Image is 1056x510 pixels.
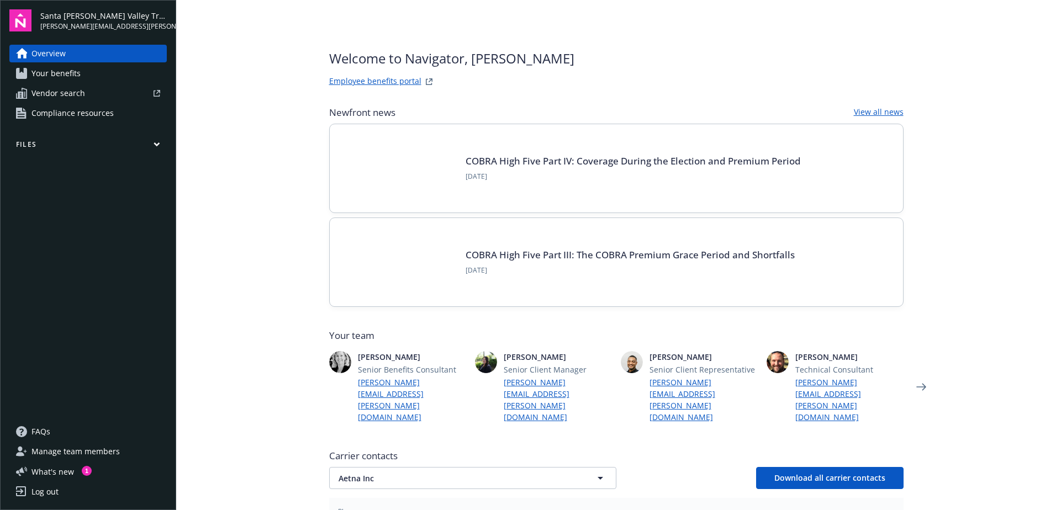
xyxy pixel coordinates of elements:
[9,423,167,440] a: FAQs
[347,236,452,289] img: BLOG-Card Image - Compliance - COBRA High Five Pt 3 - 09-03-25.jpg
[504,364,612,375] span: Senior Client Manager
[31,84,85,102] span: Vendor search
[31,483,59,501] div: Log out
[31,104,114,122] span: Compliance resources
[40,10,167,22] span: Santa [PERSON_NAME] Valley Transportation Authority
[650,376,758,423] a: [PERSON_NAME][EMAIL_ADDRESS][PERSON_NAME][DOMAIN_NAME]
[329,106,395,119] span: Newfront news
[767,351,789,373] img: photo
[9,84,167,102] a: Vendor search
[329,75,421,88] a: Employee benefits portal
[423,75,436,88] a: striveWebsite
[475,351,497,373] img: photo
[466,172,801,182] span: [DATE]
[9,65,167,82] a: Your benefits
[339,472,568,484] span: Aetna Inc
[82,466,92,476] div: 1
[9,45,167,62] a: Overview
[621,351,643,373] img: photo
[31,466,74,477] span: What ' s new
[347,142,452,195] img: BLOG-Card Image - Compliance - COBRA High Five Pt 4 - 09-04-25.jpg
[854,106,904,119] a: View all news
[9,140,167,153] button: Files
[358,376,466,423] a: [PERSON_NAME][EMAIL_ADDRESS][PERSON_NAME][DOMAIN_NAME]
[9,443,167,460] a: Manage team members
[795,351,904,363] span: [PERSON_NAME]
[31,423,50,440] span: FAQs
[795,364,904,375] span: Technical Consultant
[466,155,801,167] a: COBRA High Five Part IV: Coverage During the Election and Premium Period
[358,351,466,363] span: [PERSON_NAME]
[774,472,885,483] span: Download all carrier contacts
[650,351,758,363] span: [PERSON_NAME]
[31,65,81,82] span: Your benefits
[329,449,904,463] span: Carrier contacts
[756,467,904,489] button: Download all carrier contacts
[466,265,795,275] span: [DATE]
[329,329,904,342] span: Your team
[912,378,930,396] a: Next
[9,466,92,477] button: What's new1
[504,351,612,363] span: [PERSON_NAME]
[329,351,351,373] img: photo
[31,443,120,460] span: Manage team members
[31,45,66,62] span: Overview
[329,467,616,489] button: Aetna Inc
[40,9,167,31] button: Santa [PERSON_NAME] Valley Transportation Authority[PERSON_NAME][EMAIL_ADDRESS][PERSON_NAME][DOMA...
[9,9,31,31] img: navigator-logo.svg
[40,22,167,31] span: [PERSON_NAME][EMAIL_ADDRESS][PERSON_NAME][DOMAIN_NAME]
[9,104,167,122] a: Compliance resources
[466,248,795,261] a: COBRA High Five Part III: The COBRA Premium Grace Period and Shortfalls
[329,49,574,68] span: Welcome to Navigator , [PERSON_NAME]
[650,364,758,375] span: Senior Client Representative
[504,376,612,423] a: [PERSON_NAME][EMAIL_ADDRESS][PERSON_NAME][DOMAIN_NAME]
[358,364,466,375] span: Senior Benefits Consultant
[795,376,904,423] a: [PERSON_NAME][EMAIL_ADDRESS][PERSON_NAME][DOMAIN_NAME]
